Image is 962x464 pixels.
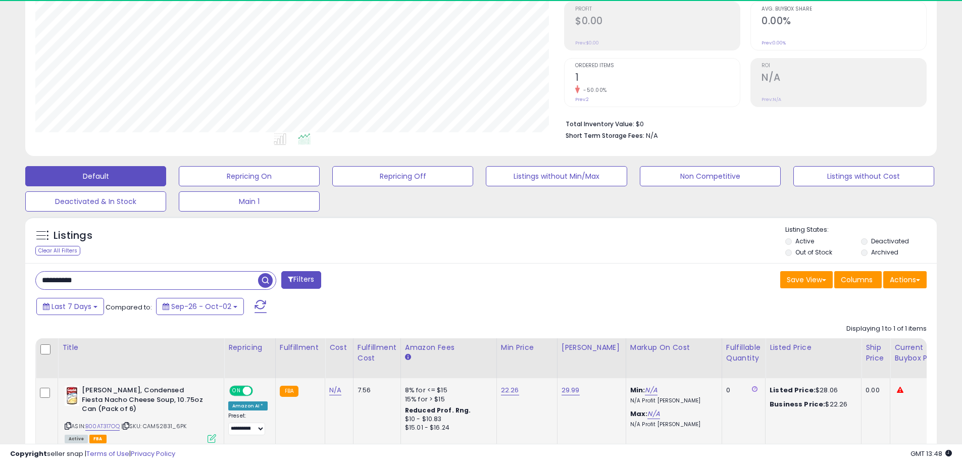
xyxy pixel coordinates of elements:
span: FBA [89,435,107,443]
div: 15% for > $15 [405,395,489,404]
small: Amazon Fees. [405,353,411,362]
div: 7.56 [358,386,393,395]
b: Total Inventory Value: [566,120,634,128]
span: Ordered Items [575,63,740,69]
label: Out of Stock [795,248,832,256]
button: Default [25,166,166,186]
button: Repricing On [179,166,320,186]
span: OFF [251,387,268,395]
div: Fulfillment Cost [358,342,396,364]
a: 22.26 [501,385,519,395]
button: Repricing Off [332,166,473,186]
div: Preset: [228,413,268,435]
div: Displaying 1 to 1 of 1 items [846,324,927,334]
button: Filters [281,271,321,289]
p: N/A Profit [PERSON_NAME] [630,421,714,428]
button: Listings without Cost [793,166,934,186]
div: $10 - $10.83 [405,415,489,424]
small: Prev: 2 [575,96,589,102]
small: Prev: $0.00 [575,40,599,46]
div: Min Price [501,342,553,353]
strong: Copyright [10,449,47,458]
button: Save View [780,271,833,288]
div: Cost [329,342,349,353]
img: 41W5-EUP0FL._SL40_.jpg [65,386,79,406]
div: 0.00 [866,386,882,395]
a: N/A [329,385,341,395]
div: Repricing [228,342,271,353]
div: Fulfillment [280,342,321,353]
span: Columns [841,275,873,285]
a: B00AT317OQ [85,422,120,431]
h2: 0.00% [762,15,926,29]
h2: N/A [762,72,926,85]
span: ON [230,387,243,395]
span: Profit [575,7,740,12]
div: Listed Price [770,342,857,353]
div: Amazon AI * [228,401,268,410]
span: All listings currently available for purchase on Amazon [65,435,88,443]
b: Min: [630,385,645,395]
button: Actions [883,271,927,288]
small: -50.00% [580,86,607,94]
div: Current Buybox Price [894,342,946,364]
p: N/A Profit [PERSON_NAME] [630,397,714,404]
button: Sep-26 - Oct-02 [156,298,244,315]
div: Title [62,342,220,353]
small: Prev: N/A [762,96,781,102]
span: Last 7 Days [52,301,91,312]
button: Listings without Min/Max [486,166,627,186]
b: Short Term Storage Fees: [566,131,644,140]
span: | SKU: CAM52831_6PK [121,422,186,430]
button: Deactivated & In Stock [25,191,166,212]
a: N/A [647,409,660,419]
p: Listing States: [785,225,937,235]
b: [PERSON_NAME], Condensed Fiesta Nacho Cheese Soup, 10.75oz Can (Pack of 6) [82,386,205,417]
div: Fulfillable Quantity [726,342,761,364]
span: 2025-10-10 13:48 GMT [910,449,952,458]
th: The percentage added to the cost of goods (COGS) that forms the calculator for Min & Max prices. [626,338,722,378]
div: $22.26 [770,400,853,409]
div: $15.01 - $16.24 [405,424,489,432]
div: Clear All Filters [35,246,80,255]
div: $28.06 [770,386,853,395]
div: Ship Price [866,342,886,364]
button: Last 7 Days [36,298,104,315]
div: 8% for <= $15 [405,386,489,395]
span: Sep-26 - Oct-02 [171,301,231,312]
div: Amazon Fees [405,342,492,353]
label: Archived [871,248,898,256]
span: Avg. Buybox Share [762,7,926,12]
div: seller snap | | [10,449,175,459]
b: Reduced Prof. Rng. [405,406,471,415]
label: Deactivated [871,237,909,245]
small: FBA [280,386,298,397]
h2: 1 [575,72,740,85]
b: Max: [630,409,648,419]
b: Listed Price: [770,385,816,395]
span: Compared to: [106,302,152,312]
button: Main 1 [179,191,320,212]
div: 0 [726,386,757,395]
div: [PERSON_NAME] [562,342,622,353]
span: N/A [646,131,658,140]
li: $0 [566,117,919,129]
h5: Listings [54,229,92,243]
a: Terms of Use [86,449,129,458]
h2: $0.00 [575,15,740,29]
a: N/A [645,385,657,395]
small: Prev: 0.00% [762,40,786,46]
a: 29.99 [562,385,580,395]
button: Non Competitive [640,166,781,186]
div: ASIN: [65,386,216,442]
div: Markup on Cost [630,342,718,353]
span: ROI [762,63,926,69]
label: Active [795,237,814,245]
b: Business Price: [770,399,825,409]
button: Columns [834,271,882,288]
a: Privacy Policy [131,449,175,458]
